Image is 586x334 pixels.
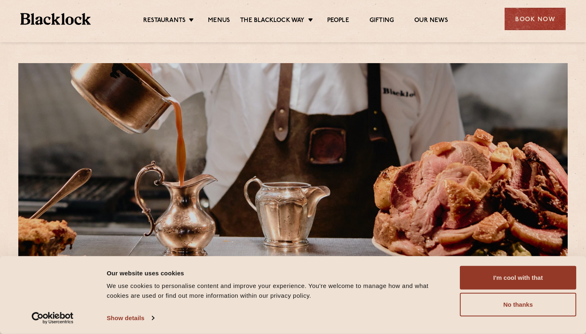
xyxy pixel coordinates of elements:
a: Usercentrics Cookiebot - opens in a new window [17,312,88,324]
a: People [327,17,349,26]
a: Our News [414,17,448,26]
div: We use cookies to personalise content and improve your experience. You're welcome to manage how a... [107,281,450,301]
div: Our website uses cookies [107,268,450,278]
button: I'm cool with that [460,266,576,290]
a: The Blacklock Way [240,17,304,26]
a: Gifting [370,17,394,26]
a: Restaurants [143,17,186,26]
a: Show details [107,312,154,324]
div: Book Now [505,8,566,30]
a: Menus [208,17,230,26]
img: BL_Textured_Logo-footer-cropped.svg [20,13,91,25]
button: No thanks [460,293,576,316]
